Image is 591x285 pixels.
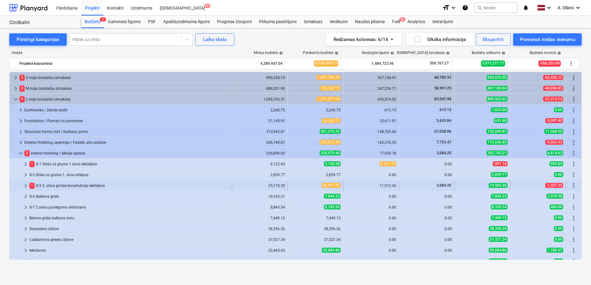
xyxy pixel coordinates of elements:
span: keyboard_arrow_right [22,171,29,179]
div: 0.00 [346,173,396,177]
div: 0.00 [402,238,452,242]
div: Noslēgtie līgumi [362,51,394,55]
span: 2 [19,96,25,102]
div: Mērķa budžets [254,51,283,55]
span: 3 [19,75,25,81]
div: 2,240.75 [235,108,285,112]
div: G-7 2.stāva pārseguma siltināšana [29,202,229,212]
span: help [278,51,283,55]
span: Vairāk darbību [570,182,577,189]
div: Earthworks / Zemes darbi [24,105,229,115]
span: 26,243.31 [322,118,341,123]
div: G-6 Balkona grīda [29,192,229,201]
span: keyboard_arrow_right [17,128,24,135]
span: 0.00 [554,237,563,242]
span: 487,106.04 [487,86,508,91]
span: 256,013.20 [320,140,341,145]
span: keyboard_arrow_right [12,74,19,81]
span: 85,047.98 [434,97,452,101]
span: Vairāk darbību [570,128,577,135]
span: 3,071,277.17 [481,60,505,66]
div: 0.00 [402,227,452,231]
div: Projekta kopsumma [19,59,227,68]
span: Vairāk darbību [570,236,577,243]
span: 1,057,784.32 [317,75,341,80]
div: 11,912.45 [346,184,396,188]
span: 37,527.34 [489,237,508,242]
div: 10,165.21 [235,194,285,199]
div: 21,145.91 [235,119,285,123]
div: Apakšuzņēmuma līgumi [159,16,213,28]
span: 3,070.98 [546,194,563,199]
span: 615.15 [439,108,452,112]
button: Laika skala [195,33,234,46]
div: G-5 2. stāva grīdas konstrukcija iekštelpās [29,181,229,191]
div: 6,122.43 [235,162,285,166]
span: 7,094.23 [491,194,508,199]
div: Budžeta atlikums [472,51,505,55]
button: Redzamas kolonnas:6/14 [326,33,401,46]
span: keyboard_arrow_right [17,139,24,146]
span: 2 [24,150,30,156]
div: 0.00 [346,248,396,253]
span: 509,767.27 [429,61,449,66]
div: 0.00 [346,216,396,220]
div: S māju būvdarbu izmaksas [19,73,229,83]
div: 312,943.87 [235,130,285,134]
span: keyboard_arrow_right [22,214,29,222]
span: help [556,51,561,55]
div: Budžets [81,16,104,28]
div: Progresa ziņojumi [213,16,255,28]
span: 26,497.91 [322,183,341,188]
span: 9+ [204,4,210,8]
span: help [500,51,505,55]
span: keyboard_arrow_down [17,150,24,157]
span: 4,556,000.13 [314,60,338,66]
span: 3,084.20 [436,151,452,155]
span: 995.85 [550,161,563,166]
a: Budžets8 [81,16,104,28]
span: keyboard_arrow_right [22,258,29,265]
span: 3,084.20 [436,183,452,188]
span: 112,636.85 [487,140,508,145]
span: 38,356.26 [489,226,508,231]
div: 0.00 [346,194,396,199]
span: Vairāk darbību [570,139,577,146]
div: Sīkāka informācija [414,35,466,43]
span: 152,609.87 [487,129,508,134]
button: Pievienot rindas vienumu [513,33,582,46]
div: 38,356.26 [290,227,341,231]
span: Vairāk darbību [570,193,577,200]
div: 247,236.71 [346,86,396,91]
div: M māju būvdarbu izmaksas [19,84,229,93]
div: rindas [9,51,230,55]
div: Structural frame, roof / Karkass, jumts [24,127,229,137]
span: 301,375.32 [320,129,341,134]
div: Galvenais līgums [104,16,144,28]
i: keyboard_arrow_down [545,4,553,11]
div: 7,449.12 [235,216,285,220]
div: 2,240.75 [290,108,341,112]
div: G-1 Grīda uz grunts 1.stāvā iekštelpās [29,159,229,169]
a: Naudas plūsma [351,16,389,28]
span: Vairāk darbību [570,225,577,233]
span: -5,097.40 [545,118,563,123]
span: 1 [29,161,35,167]
span: 6,017.74 [380,161,396,166]
span: 0.00 [554,258,563,263]
button: Eksportēt [476,33,511,46]
div: G-2 Grīda uz grunts 1. stāvā ārtelpās [29,170,229,180]
div: 2,859.77 [290,173,341,177]
span: Vairāk darbību [570,204,577,211]
div: [DEMOGRAPHIC_DATA] izmaksas [389,51,450,55]
span: -1,327.32 [545,183,563,188]
span: 20,684.86 [489,248,508,253]
span: search [477,5,482,10]
i: notifications [523,4,529,11]
div: 0.00 [402,259,452,263]
div: 246,749.87 [235,140,285,145]
div: 8,843.54 [235,205,285,209]
div: Ienākumi [326,16,351,28]
div: Budžeta novirze [530,51,561,55]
